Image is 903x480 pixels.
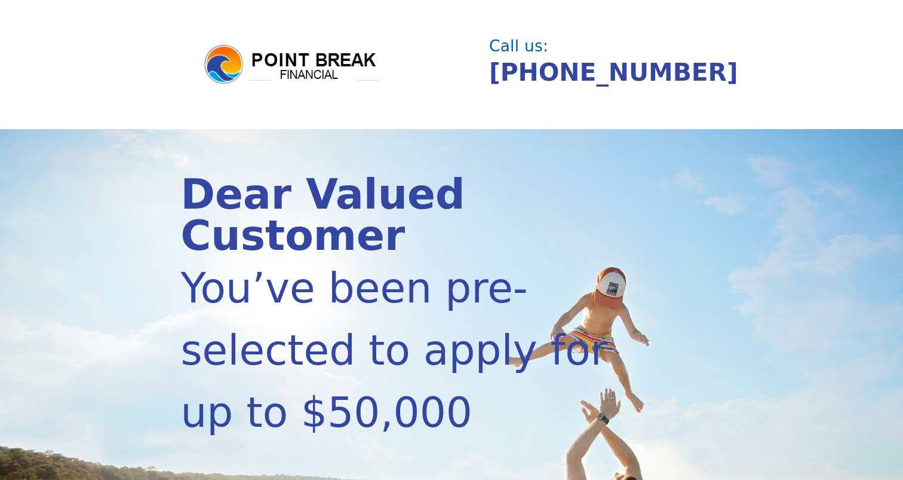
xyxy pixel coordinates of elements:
[202,43,382,86] img: logo.png
[180,174,641,257] div: Dear Valued Customer
[180,257,641,444] div: You’ve been pre-selected to apply for up to $50,000
[489,38,715,54] div: Call us:
[489,58,738,87] a: [PHONE_NUMBER]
